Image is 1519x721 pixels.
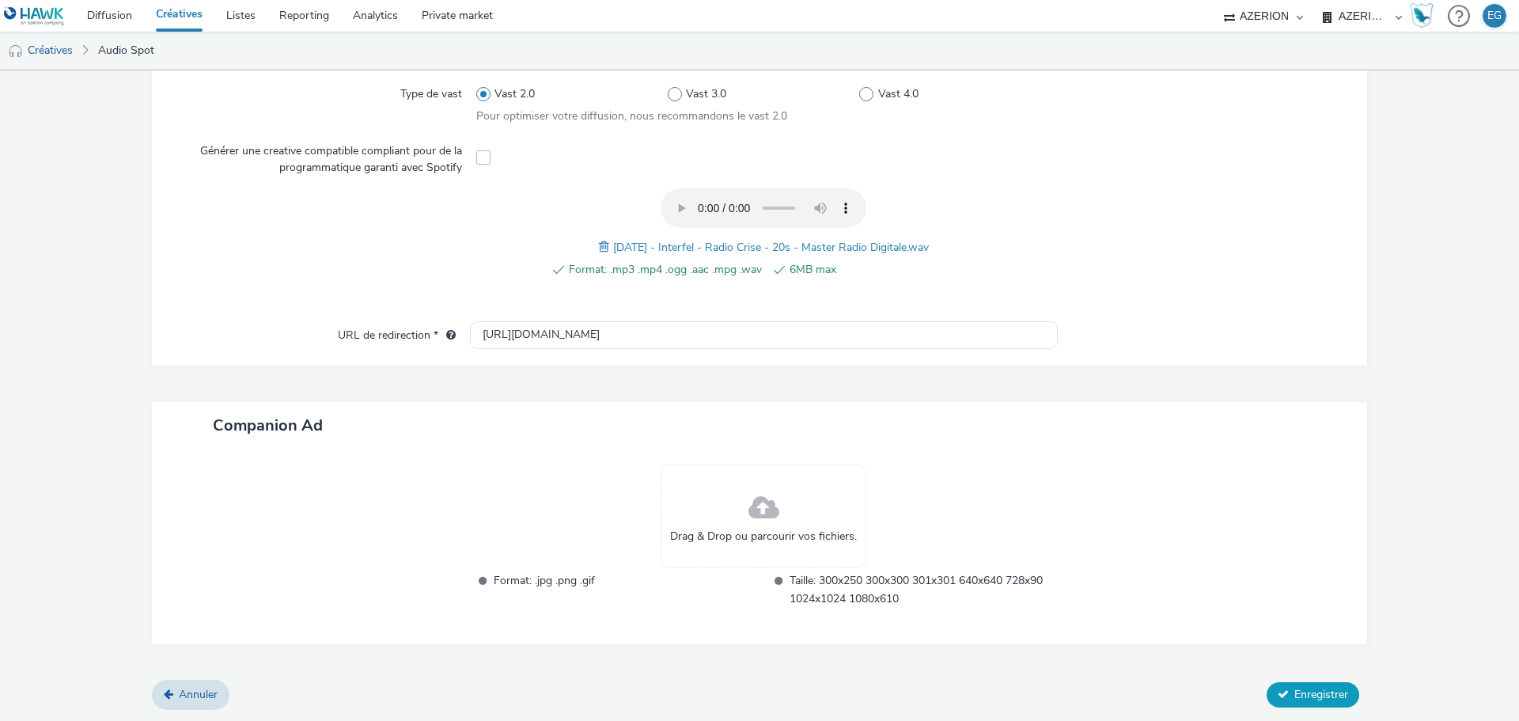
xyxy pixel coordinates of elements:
input: url... [470,321,1058,349]
span: Format: .jpg .png .gif [494,571,762,608]
img: Hawk Academy [1410,3,1434,28]
span: Vast 3.0 [686,86,726,102]
span: Taille: 300x250 300x300 301x301 640x640 728x90 1024x1024 1080x610 [790,571,1058,608]
span: Companion Ad [213,415,323,436]
span: [DATE] - Interfel - Radio Crise - 20s - Master Radio Digitale.wav [613,240,929,255]
a: Annuler [152,680,229,710]
span: Enregistrer [1294,687,1348,702]
a: Hawk Academy [1410,3,1440,28]
div: L'URL de redirection sera utilisée comme URL de validation avec certains SSP et ce sera l'URL de ... [438,328,456,343]
button: Enregistrer [1267,682,1359,708]
label: Générer une creative compatible compliant pour de la programmatique garanti avec Spotify [180,137,468,176]
label: URL de redirection * [331,321,462,343]
span: Format: .mp3 .mp4 .ogg .aac .mpg .wav [569,260,762,279]
img: audio [8,44,24,59]
label: Type de vast [394,80,468,102]
span: Annuler [179,687,218,702]
span: Pour optimiser votre diffusion, nous recommandons le vast 2.0 [476,108,787,123]
span: Drag & Drop ou parcourir vos fichiers. [670,529,857,545]
a: Audio Spot [90,32,162,70]
span: 6MB max [790,260,983,279]
span: Vast 2.0 [494,86,535,102]
span: Vast 4.0 [878,86,919,102]
img: undefined Logo [4,6,65,26]
div: EG [1487,4,1502,28]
